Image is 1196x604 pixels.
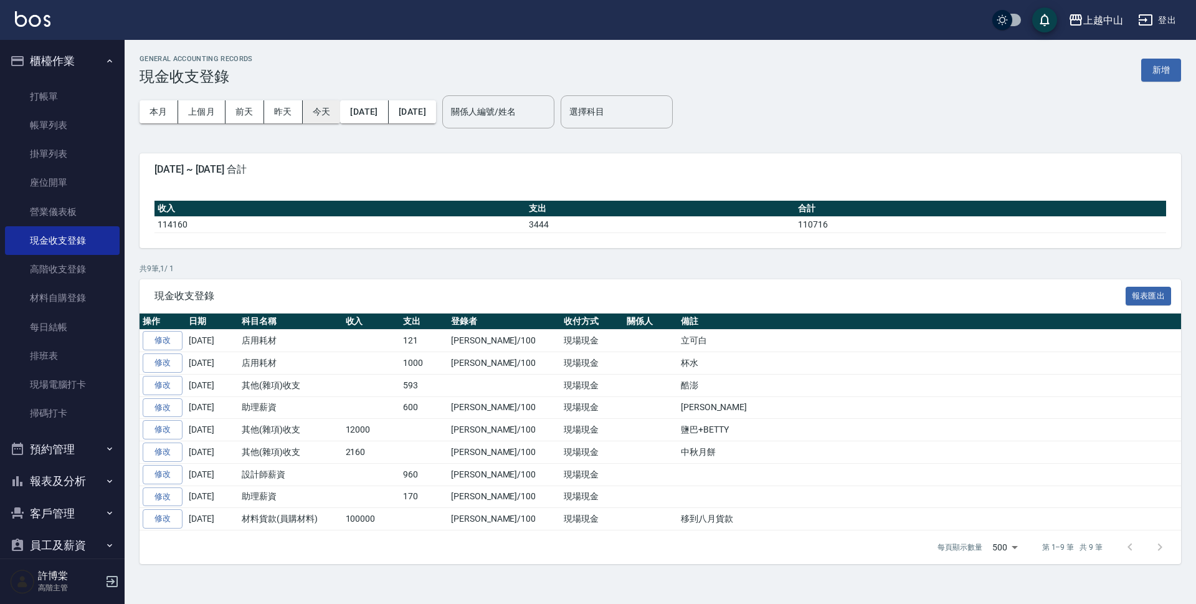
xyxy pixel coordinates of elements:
th: 收付方式 [561,314,624,330]
th: 科目名稱 [239,314,343,330]
th: 關係人 [624,314,678,330]
td: 現場現金 [561,441,624,464]
td: [PERSON_NAME]/100 [448,441,561,464]
a: 報表匯出 [1126,289,1172,301]
td: 現場現金 [561,419,624,441]
p: 第 1–9 筆 共 9 筆 [1042,542,1103,553]
button: 報表匯出 [1126,287,1172,306]
a: 修改 [143,443,183,462]
td: 店用耗材 [239,330,343,352]
p: 每頁顯示數量 [937,542,982,553]
button: 昨天 [264,100,303,123]
button: 新增 [1141,59,1181,82]
th: 日期 [186,314,239,330]
td: 鹽巴+BETTY [678,419,1181,441]
td: 其他(雜項)收支 [239,374,343,396]
td: 2160 [343,441,401,464]
td: [PERSON_NAME]/100 [448,396,561,419]
td: 助理薪資 [239,486,343,508]
th: 支出 [400,314,448,330]
td: [PERSON_NAME]/100 [448,508,561,530]
button: 櫃檯作業 [5,45,120,77]
td: 現場現金 [561,463,624,486]
a: 現金收支登錄 [5,226,120,255]
a: 掃碼打卡 [5,399,120,428]
td: 121 [400,330,448,352]
div: 上越中山 [1083,12,1123,28]
span: 現金收支登錄 [154,290,1126,302]
a: 每日結帳 [5,313,120,342]
a: 修改 [143,331,183,350]
td: 593 [400,374,448,396]
td: 960 [400,463,448,486]
a: 帳單列表 [5,111,120,140]
button: 客戶管理 [5,497,120,530]
td: [PERSON_NAME]/100 [448,352,561,375]
td: 立可白 [678,330,1181,352]
td: [DATE] [186,486,239,508]
button: 前天 [225,100,264,123]
td: 設計師薪資 [239,463,343,486]
th: 操作 [140,314,186,330]
a: 修改 [143,420,183,439]
a: 修改 [143,376,183,395]
h5: 許博棠 [38,570,102,582]
a: 排班表 [5,342,120,370]
th: 登錄者 [448,314,561,330]
td: [DATE] [186,463,239,486]
td: 其他(雜項)收支 [239,441,343,464]
button: 上越中山 [1063,7,1128,33]
td: 其他(雜項)收支 [239,419,343,441]
td: 現場現金 [561,508,624,530]
td: [DATE] [186,508,239,530]
a: 營業儀表板 [5,198,120,226]
a: 掛單列表 [5,140,120,168]
td: 600 [400,396,448,419]
a: 修改 [143,487,183,507]
button: 本月 [140,100,178,123]
td: 現場現金 [561,396,624,419]
td: [PERSON_NAME]/100 [448,330,561,352]
td: [DATE] [186,419,239,441]
th: 收入 [343,314,401,330]
td: 材料貨款(員購材料) [239,508,343,530]
button: 員工及薪資 [5,529,120,562]
td: 現場現金 [561,374,624,396]
th: 支出 [526,201,795,217]
td: 114160 [154,216,526,232]
td: 170 [400,486,448,508]
td: [DATE] [186,396,239,419]
button: save [1032,7,1057,32]
button: 今天 [303,100,341,123]
td: [PERSON_NAME]/100 [448,463,561,486]
td: 現場現金 [561,330,624,352]
td: 3444 [526,216,795,232]
td: 店用耗材 [239,352,343,375]
a: 修改 [143,509,183,529]
th: 合計 [795,201,1166,217]
a: 高階收支登錄 [5,255,120,284]
th: 備註 [678,314,1181,330]
a: 材料自購登錄 [5,284,120,312]
td: 現場現金 [561,486,624,508]
td: [PERSON_NAME]/100 [448,486,561,508]
span: [DATE] ~ [DATE] 合計 [154,163,1166,176]
p: 高階主管 [38,582,102,593]
td: [DATE] [186,374,239,396]
a: 現場電腦打卡 [5,370,120,399]
td: [PERSON_NAME]/100 [448,419,561,441]
a: 打帳單 [5,82,120,111]
button: [DATE] [389,100,436,123]
td: [DATE] [186,352,239,375]
th: 收入 [154,201,526,217]
td: 1000 [400,352,448,375]
a: 座位開單 [5,168,120,197]
td: 現場現金 [561,352,624,375]
td: [DATE] [186,441,239,464]
td: 中秋月餅 [678,441,1181,464]
h3: 現金收支登錄 [140,68,253,85]
td: 110716 [795,216,1166,232]
td: 助理薪資 [239,396,343,419]
td: 12000 [343,419,401,441]
button: [DATE] [340,100,388,123]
